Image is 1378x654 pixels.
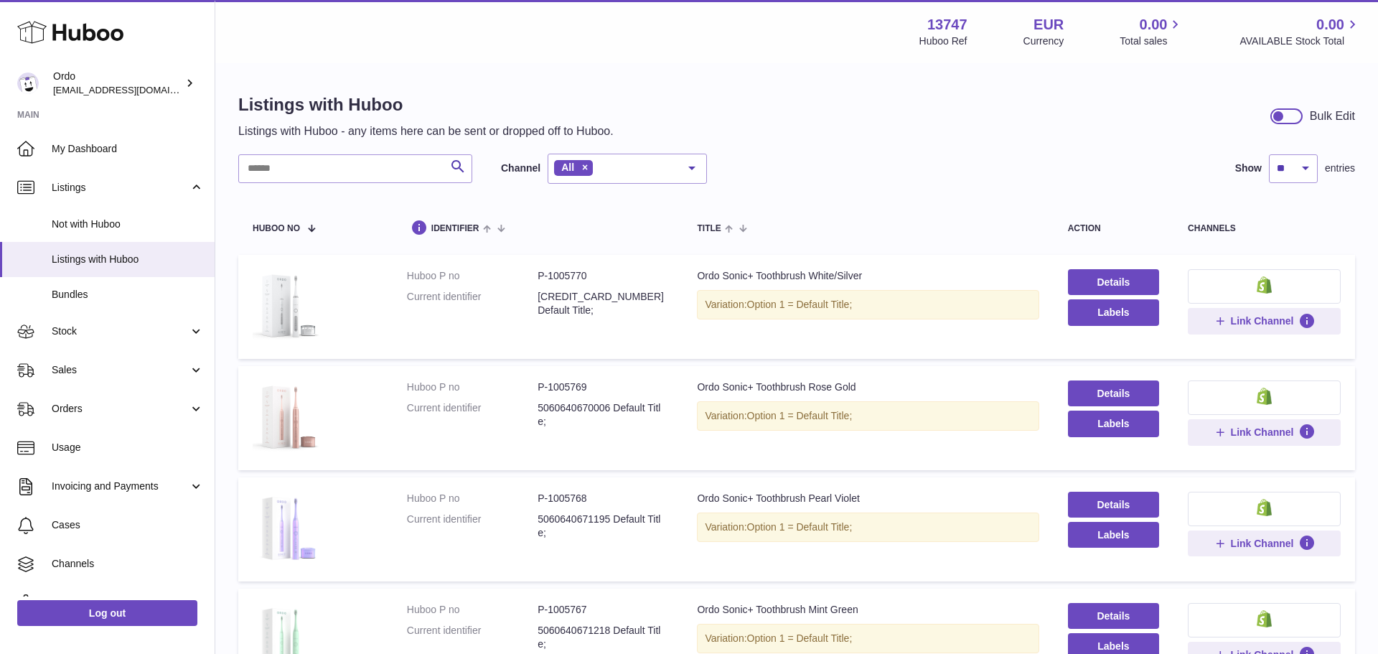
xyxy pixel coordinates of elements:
span: title [697,224,721,233]
a: Details [1068,492,1159,518]
dd: 5060640670006 Default Title; [538,401,668,429]
dd: 5060640671218 Default Title; [538,624,668,651]
span: Listings with Huboo [52,253,204,266]
dd: [CREDIT_CARD_NUMBER] Default Title; [538,290,668,317]
img: shopify-small.png [1257,610,1272,627]
div: Variation: [697,290,1039,319]
div: Ordo Sonic+ Toothbrush Rose Gold [697,380,1039,394]
span: entries [1325,162,1355,175]
label: Channel [501,162,540,175]
span: identifier [431,224,479,233]
span: Listings [52,181,189,195]
img: Ordo Sonic+ Toothbrush Rose Gold [253,380,324,452]
dt: Current identifier [407,513,538,540]
a: 0.00 AVAILABLE Stock Total [1239,15,1361,48]
div: channels [1188,224,1341,233]
dt: Huboo P no [407,269,538,283]
button: Labels [1068,522,1159,548]
dt: Current identifier [407,401,538,429]
span: [EMAIL_ADDRESS][DOMAIN_NAME] [53,84,211,95]
span: Settings [52,596,204,609]
div: action [1068,224,1159,233]
span: All [561,162,574,173]
img: shopify-small.png [1257,388,1272,405]
span: 0.00 [1316,15,1344,34]
img: Ordo Sonic+ Toothbrush White/Silver [253,269,324,341]
img: internalAdmin-13747@internal.huboo.com [17,73,39,94]
div: Ordo Sonic+ Toothbrush Mint Green [697,603,1039,617]
button: Link Channel [1188,308,1341,334]
div: Variation: [697,513,1039,542]
div: Huboo Ref [919,34,967,48]
dd: P-1005767 [538,603,668,617]
span: Link Channel [1231,426,1294,439]
div: Ordo Sonic+ Toothbrush White/Silver [697,269,1039,283]
img: shopify-small.png [1257,499,1272,516]
span: Option 1 = Default Title; [747,521,853,533]
a: Details [1068,603,1159,629]
dt: Huboo P no [407,603,538,617]
span: Stock [52,324,189,338]
span: Option 1 = Default Title; [747,410,853,421]
a: Details [1068,269,1159,295]
span: My Dashboard [52,142,204,156]
span: Usage [52,441,204,454]
div: Ordo [53,70,182,97]
a: Log out [17,600,197,626]
img: Ordo Sonic+ Toothbrush Pearl Violet [253,492,324,564]
div: Currency [1023,34,1064,48]
button: Link Channel [1188,419,1341,445]
span: AVAILABLE Stock Total [1239,34,1361,48]
span: Link Channel [1231,314,1294,327]
dd: P-1005768 [538,492,668,505]
span: Huboo no [253,224,300,233]
button: Link Channel [1188,531,1341,556]
dd: 5060640671195 Default Title; [538,513,668,540]
dd: P-1005770 [538,269,668,283]
span: Invoicing and Payments [52,480,189,493]
strong: EUR [1033,15,1064,34]
div: Bulk Edit [1310,108,1355,124]
a: 0.00 Total sales [1120,15,1184,48]
div: Ordo Sonic+ Toothbrush Pearl Violet [697,492,1039,505]
dt: Current identifier [407,624,538,651]
span: Option 1 = Default Title; [747,632,853,644]
span: Sales [52,363,189,377]
dt: Huboo P no [407,492,538,505]
h1: Listings with Huboo [238,93,614,116]
span: Cases [52,518,204,532]
img: shopify-small.png [1257,276,1272,294]
button: Labels [1068,299,1159,325]
span: Not with Huboo [52,218,204,231]
div: Variation: [697,401,1039,431]
dd: P-1005769 [538,380,668,394]
button: Labels [1068,411,1159,436]
span: Channels [52,557,204,571]
span: Bundles [52,288,204,302]
span: Total sales [1120,34,1184,48]
dt: Huboo P no [407,380,538,394]
dt: Current identifier [407,290,538,317]
div: Variation: [697,624,1039,653]
span: Orders [52,402,189,416]
span: Link Channel [1231,537,1294,550]
span: 0.00 [1140,15,1168,34]
label: Show [1235,162,1262,175]
span: Option 1 = Default Title; [747,299,853,310]
strong: 13747 [927,15,967,34]
p: Listings with Huboo - any items here can be sent or dropped off to Huboo. [238,123,614,139]
a: Details [1068,380,1159,406]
